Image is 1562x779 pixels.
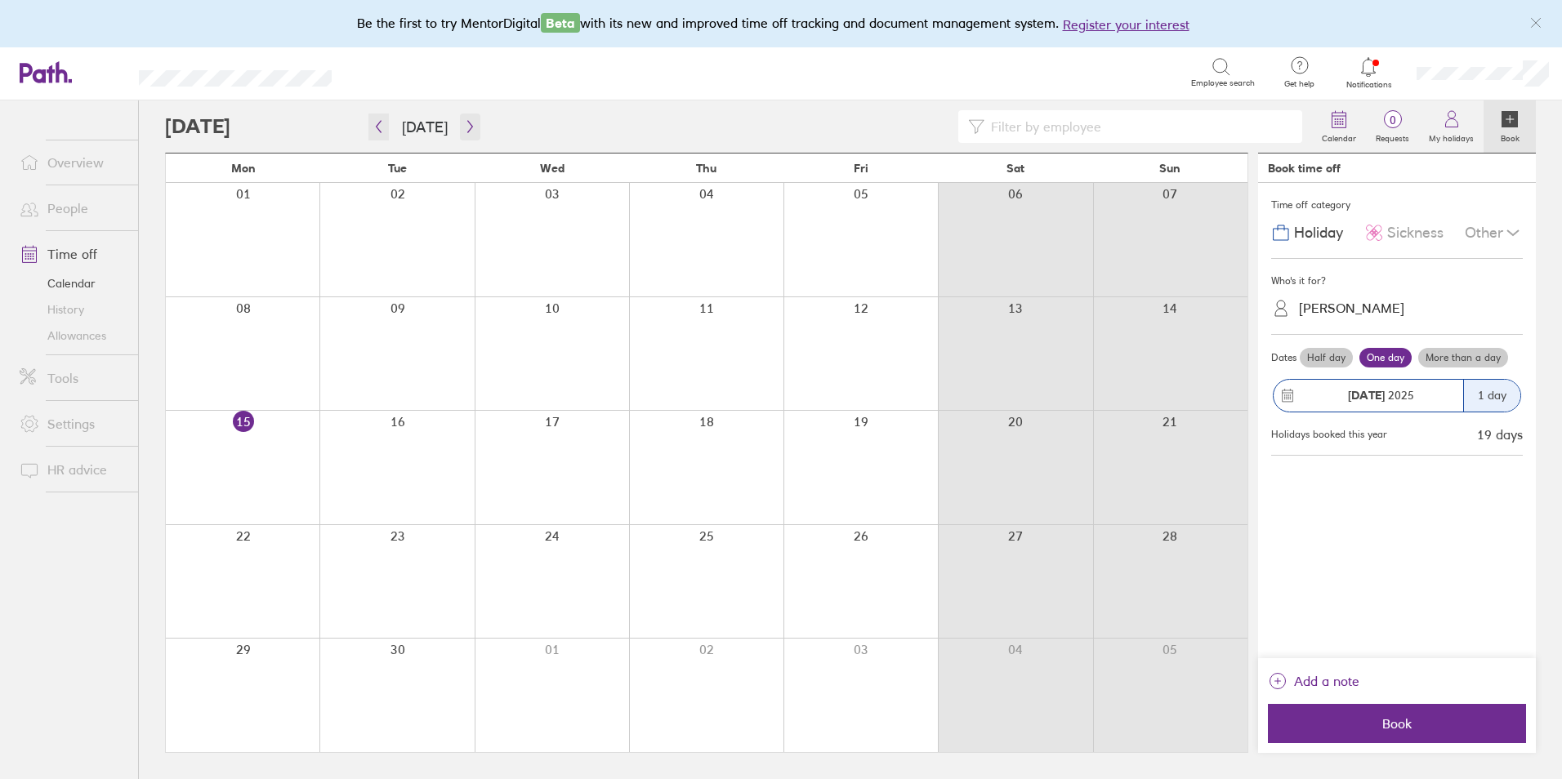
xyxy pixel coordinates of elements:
span: Tue [388,162,407,175]
a: Notifications [1342,56,1395,90]
div: 1 day [1463,380,1520,412]
a: Overview [7,146,138,179]
span: Notifications [1342,80,1395,90]
strong: [DATE] [1348,388,1385,403]
span: Add a note [1294,668,1359,694]
span: Thu [696,162,716,175]
div: 19 days [1477,427,1523,442]
a: Book [1484,100,1536,153]
span: Get help [1273,79,1326,89]
span: Sun [1159,162,1180,175]
input: Filter by employee [984,111,1292,142]
span: Dates [1271,352,1296,363]
a: Settings [7,407,138,440]
div: [PERSON_NAME] [1299,300,1404,316]
button: Book [1268,704,1526,743]
a: People [7,192,138,225]
span: Fri [854,162,868,175]
span: Holiday [1294,225,1343,242]
a: Tools [7,362,138,394]
a: Allowances [7,323,138,349]
a: Calendar [7,270,138,296]
span: 2025 [1348,389,1414,402]
label: Half day [1300,348,1353,367]
div: Book time off [1268,162,1341,175]
span: Sickness [1387,225,1444,242]
label: My holidays [1419,129,1484,144]
span: Sat [1006,162,1024,175]
span: Employee search [1191,78,1255,88]
a: 0Requests [1366,100,1419,153]
div: Be the first to try MentorDigital with its new and improved time off tracking and document manage... [357,13,1206,34]
label: Calendar [1312,129,1366,144]
div: Search [376,65,417,79]
button: [DATE] 20251 day [1271,371,1523,421]
div: Who's it for? [1271,269,1523,293]
button: [DATE] [389,114,461,140]
span: Wed [540,162,565,175]
a: My holidays [1419,100,1484,153]
a: Time off [7,238,138,270]
span: Beta [541,13,580,33]
span: 0 [1366,114,1419,127]
div: Time off category [1271,193,1523,217]
a: Calendar [1312,100,1366,153]
label: Book [1491,129,1529,144]
a: HR advice [7,453,138,486]
span: Mon [231,162,256,175]
span: Book [1279,716,1515,731]
label: More than a day [1418,348,1508,367]
div: Holidays booked this year [1271,429,1387,440]
button: Add a note [1268,668,1359,694]
a: History [7,296,138,323]
div: Other [1465,217,1523,248]
button: Register your interest [1063,15,1189,34]
label: One day [1359,348,1412,367]
label: Requests [1366,129,1419,144]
